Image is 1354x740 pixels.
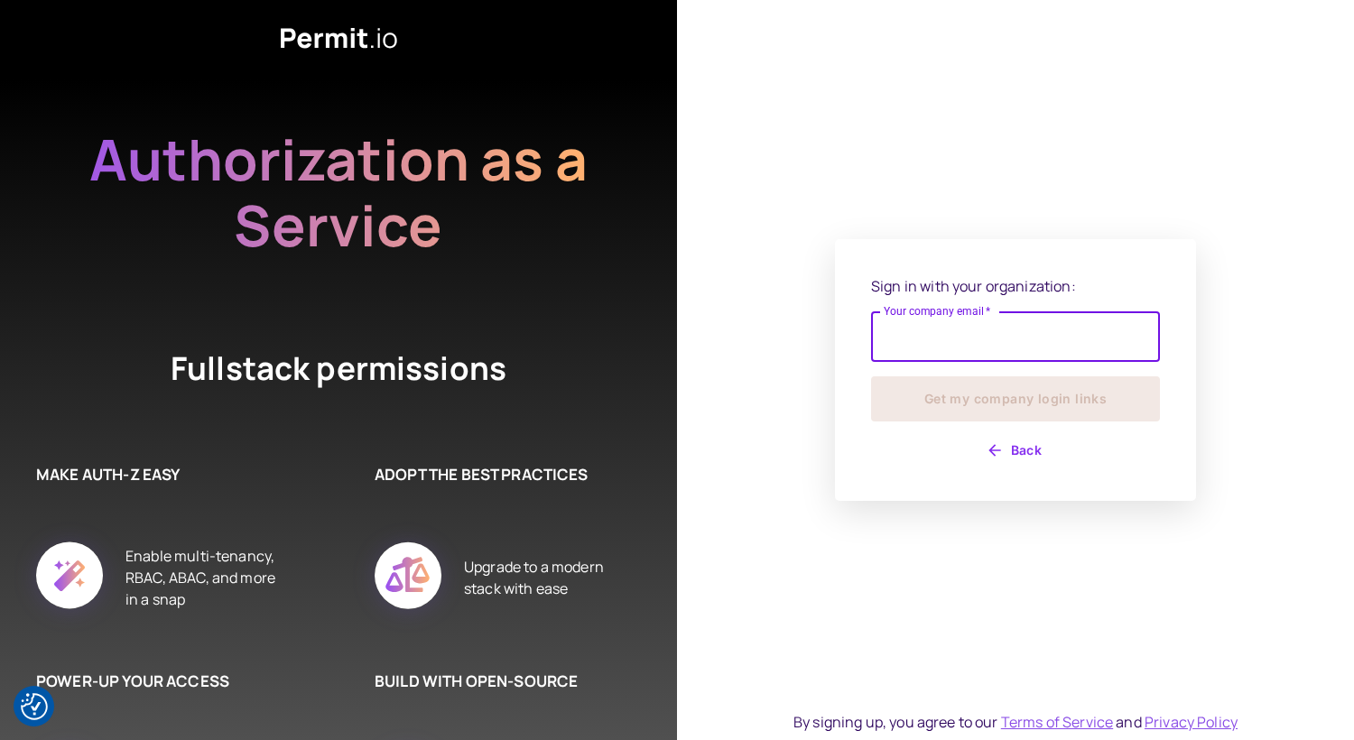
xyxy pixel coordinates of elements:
div: Upgrade to a modern stack with ease [464,522,623,634]
h4: Fullstack permissions [104,347,573,391]
label: Your company email [884,303,991,319]
img: Revisit consent button [21,693,48,720]
p: Sign in with your organization: [871,275,1160,297]
a: Terms of Service [1001,712,1113,732]
h6: BUILD WITH OPEN-SOURCE [375,670,623,693]
button: Get my company login links [871,376,1160,421]
div: Enable multi-tenancy, RBAC, ABAC, and more in a snap [125,522,284,634]
h6: ADOPT THE BEST PRACTICES [375,463,623,486]
a: Privacy Policy [1145,712,1238,732]
button: Consent Preferences [21,693,48,720]
div: By signing up, you agree to our and [793,711,1238,733]
h6: POWER-UP YOUR ACCESS [36,670,284,693]
h2: Authorization as a Service [32,126,645,258]
h6: MAKE AUTH-Z EASY [36,463,284,486]
button: Back [871,436,1160,465]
